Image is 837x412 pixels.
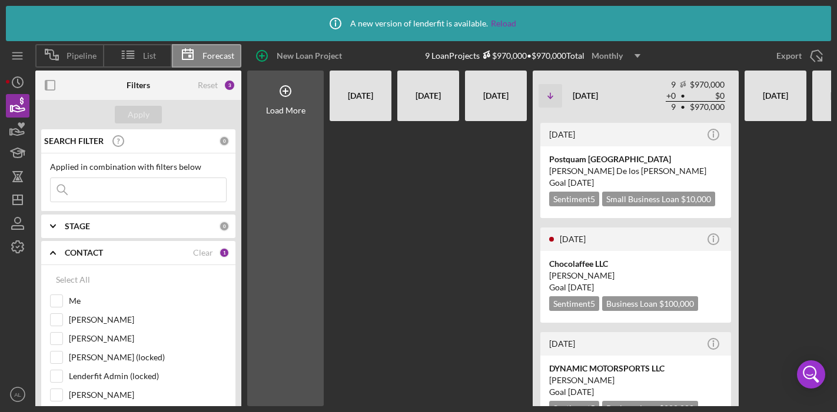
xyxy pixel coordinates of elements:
b: Filters [127,81,150,90]
div: Select All [56,268,90,292]
div: 9 Loan Projects • $970,000 Total [425,47,647,65]
label: Me [69,295,227,307]
div: Open Intercom Messenger [797,360,825,388]
div: [DATE] [336,75,386,116]
text: AL [14,391,21,398]
span: Forecast [202,51,234,61]
span: $10,000 [681,194,711,204]
b: CONTACT [65,248,103,257]
span: Goal [549,282,594,292]
div: 0 [219,221,230,232]
div: Applied in combination with filters below [50,162,227,172]
td: + 0 [666,91,676,102]
time: 2025-06-20 11:17 [560,234,586,244]
button: Select All [50,268,96,292]
time: 09/30/2025 [568,177,594,187]
span: Goal [549,387,594,397]
div: Chocolaffee LLC [549,258,722,270]
td: 9 [666,102,676,113]
div: Small Business Loan [602,192,715,206]
button: AL [6,383,29,406]
div: [DATE] [471,75,521,116]
div: [DATE] [403,75,453,116]
div: 1 [219,247,230,258]
div: Clear [193,248,213,257]
div: [PERSON_NAME] [549,374,722,386]
td: $0 [689,91,725,102]
div: [DATE] [750,75,801,116]
div: 3 [224,79,235,91]
b: [DATE] [573,91,598,101]
div: Reset [198,81,218,90]
span: Goal [549,177,594,187]
div: 0 [219,136,230,146]
div: Load More [266,106,305,115]
button: Monthly [584,47,647,65]
label: Lenderfit Admin (locked) [69,370,227,382]
a: [DATE]Chocolaffee LLC[PERSON_NAME]Goal [DATE]Sentiment5Business Loan $100,000 [539,226,733,324]
label: [PERSON_NAME] (locked) [69,351,227,363]
div: Business Loan [602,296,698,311]
td: 9 [666,79,676,91]
div: Sentiment 5 [549,296,599,311]
label: [PERSON_NAME] [69,314,227,326]
div: Sentiment 5 [549,192,599,206]
div: New Loan Project [277,44,342,68]
time: 09/30/2025 [568,282,594,292]
div: Monthly [592,47,623,65]
time: 09/30/2025 [568,387,594,397]
span: $100,000 [659,299,694,309]
label: [PERSON_NAME] [69,389,227,401]
span: • [679,103,686,111]
time: 2025-05-19 21:39 [549,339,575,349]
b: SEARCH FILTER [44,136,104,146]
span: • [679,92,686,100]
button: Export [765,44,831,68]
button: New Loan Project [247,44,354,68]
a: [DATE]Postquam [GEOGRAPHIC_DATA][PERSON_NAME] De los [PERSON_NAME]Goal [DATE]Sentiment5Small Busi... [539,121,733,220]
span: Pipeline [67,51,97,61]
div: Postquam [GEOGRAPHIC_DATA] [549,153,722,165]
div: A new version of lenderfit is available. [321,9,516,38]
label: [PERSON_NAME] [69,333,227,344]
button: Apply [115,106,162,123]
b: STAGE [65,222,90,231]
div: [PERSON_NAME] De los [PERSON_NAME] [549,165,722,177]
td: $970,000 [689,102,725,113]
td: $970,000 [689,79,725,91]
time: 2025-07-04 18:38 [549,129,575,139]
span: List [143,51,156,61]
div: DYNAMIC MOTORSPORTS LLC [549,363,722,374]
a: Reload [491,19,516,28]
div: [PERSON_NAME] [549,270,722,282]
div: $970,000 [480,51,527,61]
div: Export [776,44,802,68]
div: Apply [128,106,150,123]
